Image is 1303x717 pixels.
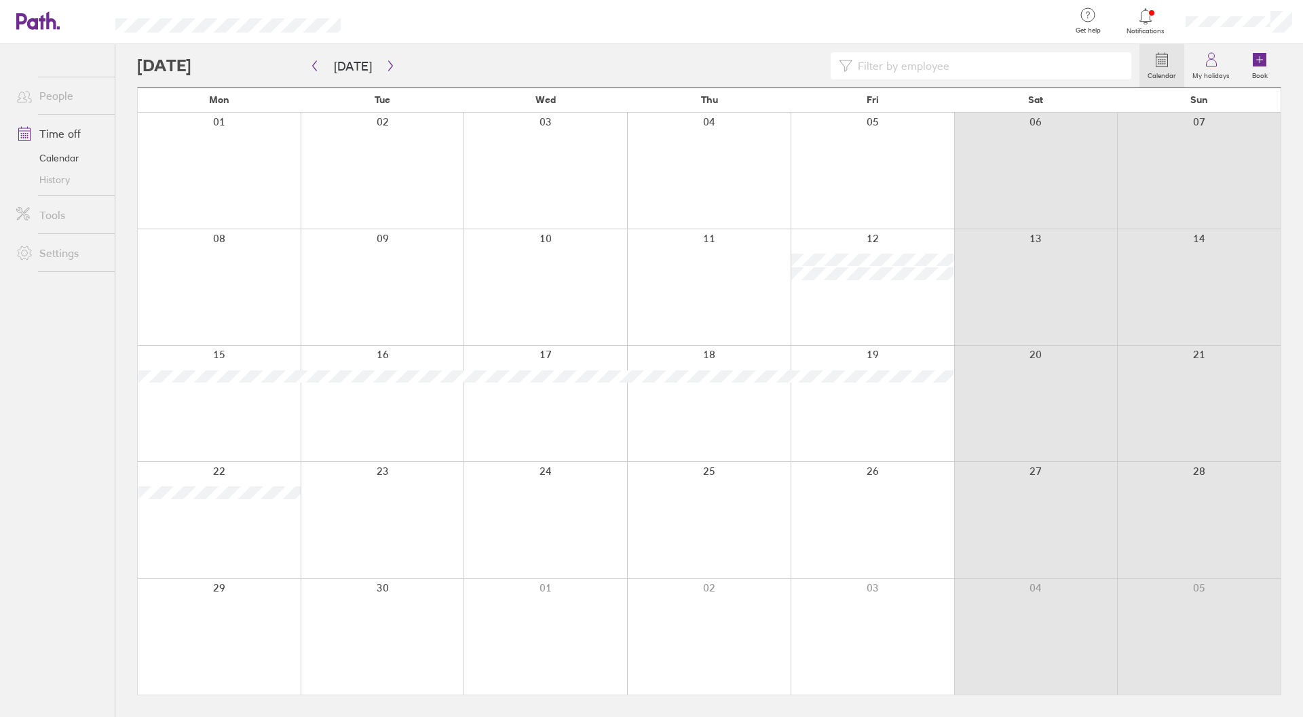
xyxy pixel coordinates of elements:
a: Settings [5,239,115,267]
span: Get help [1066,26,1110,35]
input: Filter by employee [852,53,1123,79]
a: Calendar [5,147,115,169]
label: Book [1244,68,1276,80]
span: Mon [209,94,229,105]
a: Notifications [1124,7,1168,35]
a: Calendar [1139,44,1184,88]
a: My holidays [1184,44,1238,88]
span: Notifications [1124,27,1168,35]
label: My holidays [1184,68,1238,80]
a: Book [1238,44,1281,88]
a: People [5,82,115,109]
a: History [5,169,115,191]
span: Wed [535,94,556,105]
label: Calendar [1139,68,1184,80]
a: Tools [5,201,115,229]
a: Time off [5,120,115,147]
button: [DATE] [323,55,383,77]
span: Sat [1028,94,1043,105]
span: Tue [375,94,390,105]
span: Thu [701,94,718,105]
span: Fri [867,94,879,105]
span: Sun [1190,94,1208,105]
